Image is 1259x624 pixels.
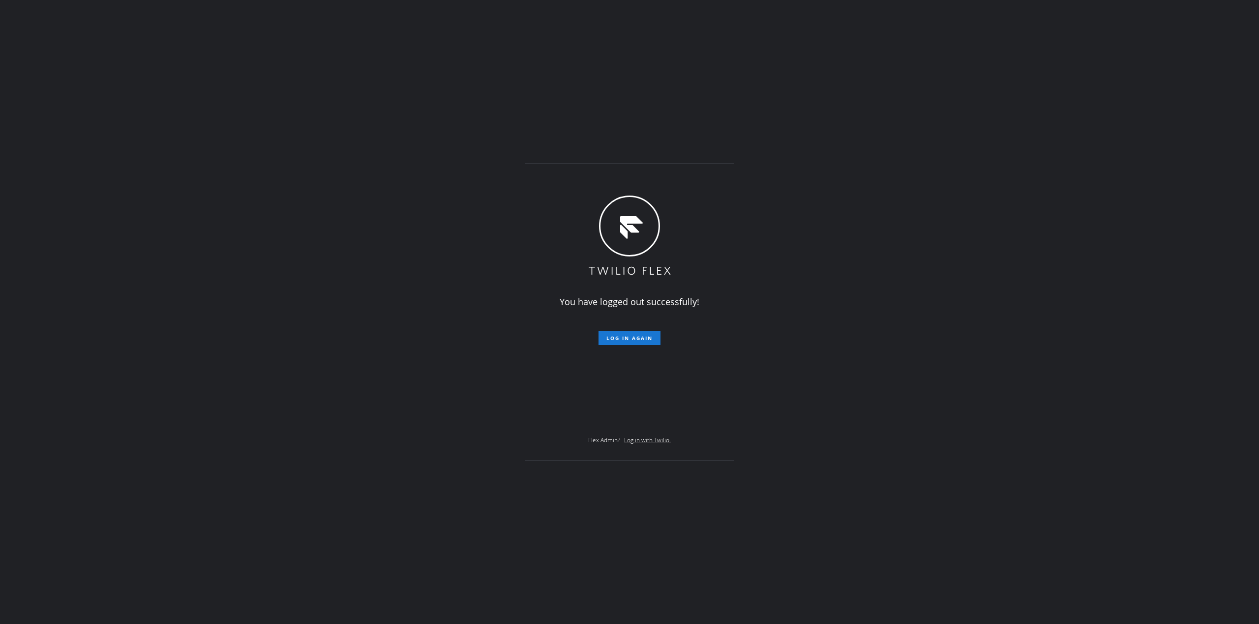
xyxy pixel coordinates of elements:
[624,436,671,444] a: Log in with Twilio.
[599,331,660,345] button: Log in again
[588,436,620,444] span: Flex Admin?
[606,335,653,341] span: Log in again
[560,296,699,308] span: You have logged out successfully!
